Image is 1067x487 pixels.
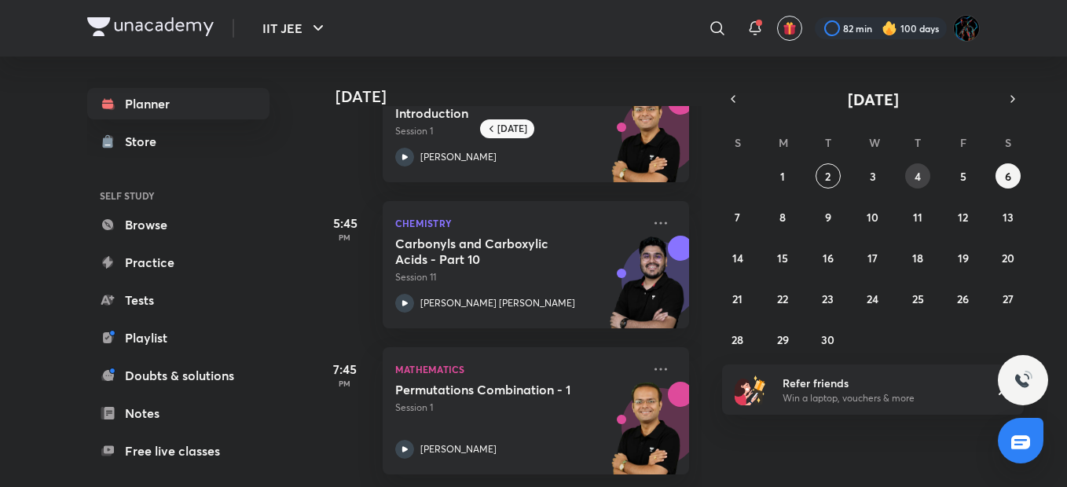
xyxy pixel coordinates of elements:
[725,204,750,229] button: September 7, 2025
[905,163,930,189] button: September 4, 2025
[912,251,923,265] abbr: September 18, 2025
[497,123,527,135] h6: [DATE]
[87,182,269,209] h6: SELF STUDY
[777,251,788,265] abbr: September 15, 2025
[867,210,878,225] abbr: September 10, 2025
[744,88,1002,110] button: [DATE]
[867,291,878,306] abbr: September 24, 2025
[860,163,885,189] button: September 3, 2025
[770,204,795,229] button: September 8, 2025
[823,251,834,265] abbr: September 16, 2025
[958,251,969,265] abbr: September 19, 2025
[125,132,166,151] div: Store
[732,251,743,265] abbr: September 14, 2025
[770,163,795,189] button: September 1, 2025
[313,214,376,233] h5: 5:45
[770,327,795,352] button: September 29, 2025
[848,89,899,110] span: [DATE]
[913,210,922,225] abbr: September 11, 2025
[732,291,742,306] abbr: September 21, 2025
[905,286,930,311] button: September 25, 2025
[87,360,269,391] a: Doubts & solutions
[603,90,689,198] img: unacademy
[995,204,1021,229] button: September 13, 2025
[951,286,976,311] button: September 26, 2025
[777,291,788,306] abbr: September 22, 2025
[1003,210,1014,225] abbr: September 13, 2025
[816,204,841,229] button: September 9, 2025
[915,135,921,150] abbr: Thursday
[779,135,788,150] abbr: Monday
[395,270,642,284] p: Session 11
[313,379,376,388] p: PM
[87,247,269,278] a: Practice
[725,327,750,352] button: September 28, 2025
[420,150,497,164] p: [PERSON_NAME]
[905,245,930,270] button: September 18, 2025
[1003,291,1014,306] abbr: September 27, 2025
[783,375,976,391] h6: Refer friends
[420,296,575,310] p: [PERSON_NAME] [PERSON_NAME]
[395,236,591,267] h5: Carbonyls and Carboxylic Acids - Part 10
[995,163,1021,189] button: September 6, 2025
[779,210,786,225] abbr: September 8, 2025
[777,332,789,347] abbr: September 29, 2025
[87,435,269,467] a: Free live classes
[915,169,921,184] abbr: September 4, 2025
[395,401,642,415] p: Session 1
[869,135,880,150] abbr: Wednesday
[780,169,785,184] abbr: September 1, 2025
[335,87,705,106] h4: [DATE]
[783,21,797,35] img: avatar
[313,360,376,379] h5: 7:45
[87,284,269,316] a: Tests
[395,360,642,379] p: Mathematics
[735,210,740,225] abbr: September 7, 2025
[725,286,750,311] button: September 21, 2025
[1002,251,1014,265] abbr: September 20, 2025
[87,17,214,40] a: Company Logo
[825,135,831,150] abbr: Tuesday
[953,15,980,42] img: Umang Raj
[725,245,750,270] button: September 14, 2025
[770,245,795,270] button: September 15, 2025
[87,88,269,119] a: Planner
[825,169,830,184] abbr: September 2, 2025
[1005,169,1011,184] abbr: September 6, 2025
[87,209,269,240] a: Browse
[960,169,966,184] abbr: September 5, 2025
[770,286,795,311] button: September 22, 2025
[816,163,841,189] button: September 2, 2025
[825,210,831,225] abbr: September 9, 2025
[905,204,930,229] button: September 11, 2025
[395,382,591,397] h5: Permutations Combination - 1
[816,245,841,270] button: September 16, 2025
[87,126,269,157] a: Store
[1014,371,1032,390] img: ttu
[777,16,802,41] button: avatar
[912,291,924,306] abbr: September 25, 2025
[860,204,885,229] button: September 10, 2025
[995,286,1021,311] button: September 27, 2025
[313,233,376,242] p: PM
[783,391,976,405] p: Win a laptop, vouchers & more
[253,13,337,44] button: IIT JEE
[960,135,966,150] abbr: Friday
[731,332,743,347] abbr: September 28, 2025
[995,245,1021,270] button: September 20, 2025
[87,322,269,353] a: Playlist
[821,332,834,347] abbr: September 30, 2025
[816,286,841,311] button: September 23, 2025
[420,442,497,456] p: [PERSON_NAME]
[87,17,214,36] img: Company Logo
[951,163,976,189] button: September 5, 2025
[395,214,642,233] p: Chemistry
[816,327,841,352] button: September 30, 2025
[395,124,642,138] p: Session 1
[951,204,976,229] button: September 12, 2025
[951,245,976,270] button: September 19, 2025
[735,374,766,405] img: referral
[87,397,269,429] a: Notes
[867,251,878,265] abbr: September 17, 2025
[957,291,969,306] abbr: September 26, 2025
